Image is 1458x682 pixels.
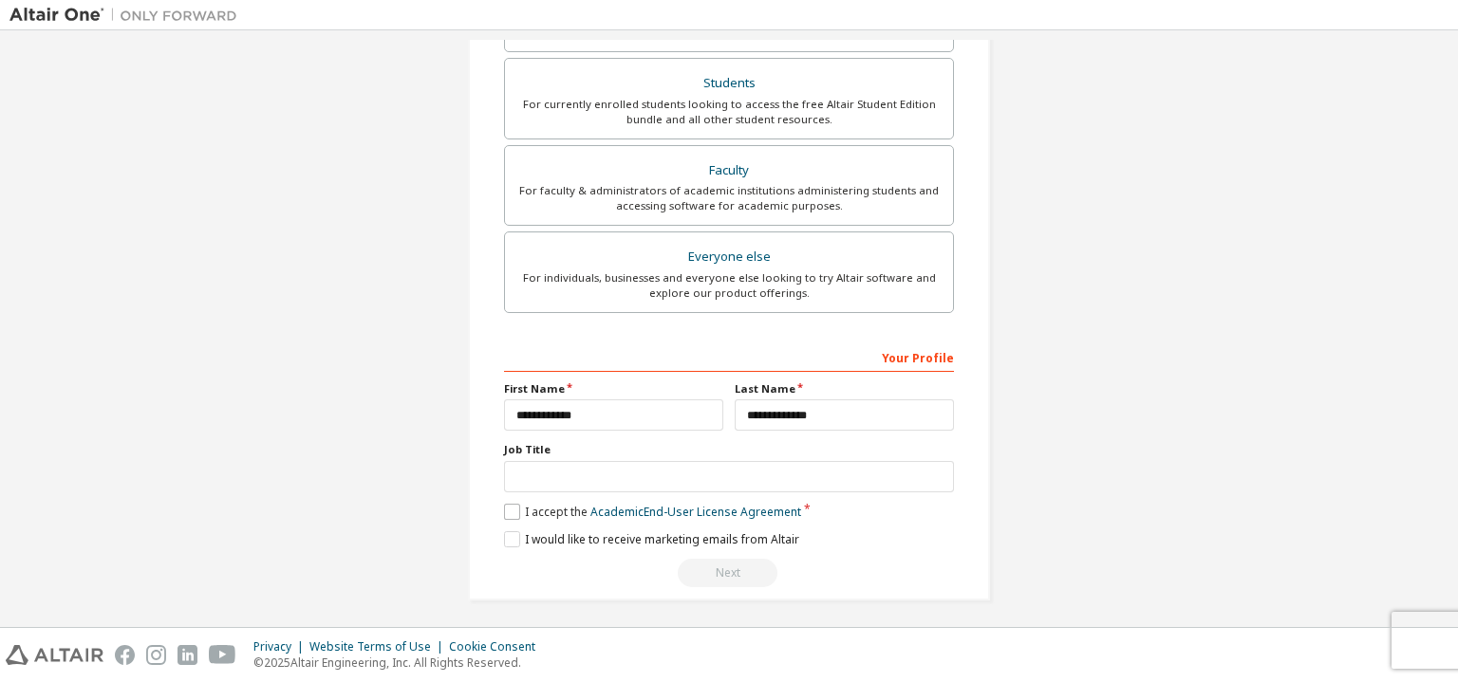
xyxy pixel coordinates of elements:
[146,645,166,665] img: instagram.svg
[516,244,942,270] div: Everyone else
[504,531,799,547] label: I would like to receive marketing emails from Altair
[178,645,197,665] img: linkedin.svg
[590,504,801,520] a: Academic End-User License Agreement
[504,341,954,372] div: Your Profile
[504,559,954,587] div: Email already exists
[516,157,942,184] div: Faculty
[516,70,942,97] div: Students
[735,381,954,396] label: Last Name
[309,639,449,654] div: Website Terms of Use
[516,97,942,127] div: For currently enrolled students looking to access the free Altair Student Edition bundle and all ...
[115,645,135,665] img: facebook.svg
[253,654,547,671] p: © 2025 Altair Engineering, Inc. All Rights Reserved.
[209,645,236,665] img: youtube.svg
[504,504,801,520] label: I accept the
[253,639,309,654] div: Privacy
[504,442,954,457] label: Job Title
[516,270,942,301] div: For individuals, businesses and everyone else looking to try Altair software and explore our prod...
[504,381,723,396] label: First Name
[516,183,942,213] div: For faculty & administrators of academic institutions administering students and accessing softwa...
[449,639,547,654] div: Cookie Consent
[9,6,247,25] img: Altair One
[6,645,103,665] img: altair_logo.svg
